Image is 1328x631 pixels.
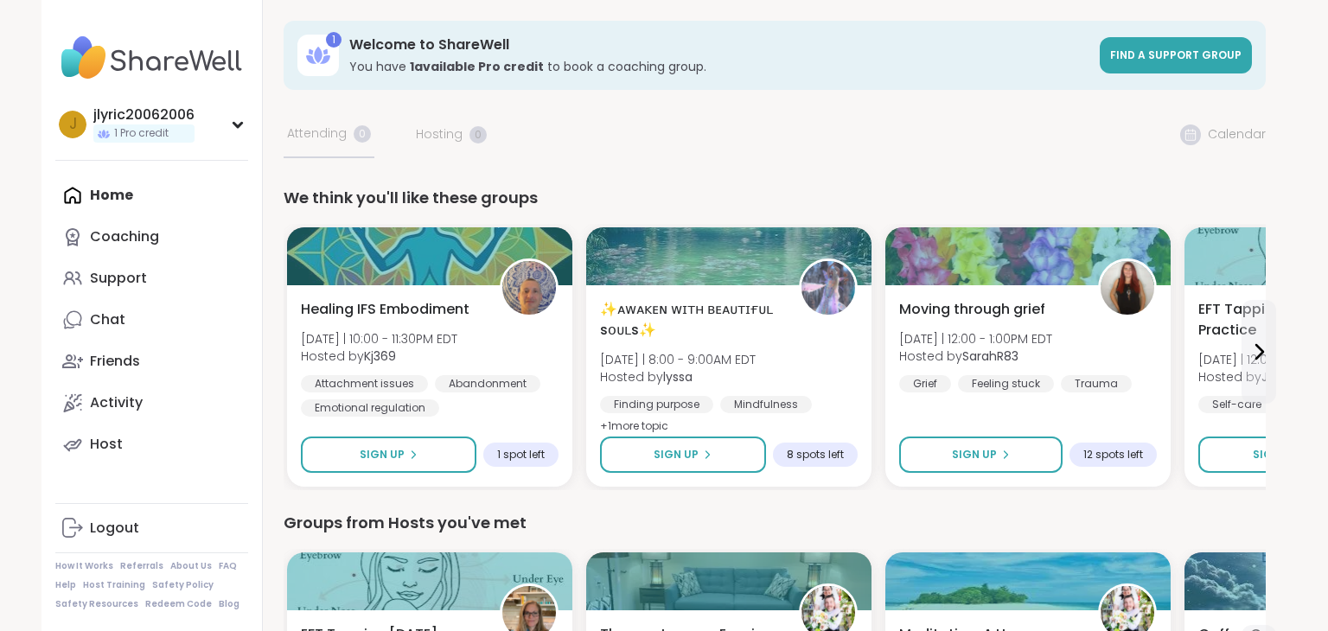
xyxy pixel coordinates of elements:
div: Feeling stuck [958,375,1054,392]
div: jlyric20062006 [93,105,195,124]
a: FAQ [219,560,237,572]
span: Sign Up [952,447,997,462]
span: Hosted by [899,347,1052,365]
span: 8 spots left [787,448,844,462]
div: Attachment issues [301,375,428,392]
span: Moving through grief [899,299,1045,320]
b: Kj369 [364,347,396,365]
div: Activity [90,393,143,412]
a: Logout [55,507,248,549]
h3: You have to book a coaching group. [349,58,1089,75]
div: Host [90,435,123,454]
a: Help [55,579,76,591]
div: Chat [90,310,125,329]
a: Safety Policy [152,579,214,591]
span: 1 spot left [497,448,545,462]
span: j [69,113,77,136]
button: Sign Up [600,437,766,473]
span: ✨ᴀᴡᴀᴋᴇɴ ᴡɪᴛʜ ʙᴇᴀᴜᴛɪғᴜʟ sᴏᴜʟs✨ [600,299,780,341]
span: [DATE] | 10:00 - 11:30PM EDT [301,330,457,347]
div: Mindfulness [720,396,812,413]
div: Coaching [90,227,159,246]
b: 1 available Pro credit [410,58,544,75]
span: Sign Up [1253,447,1298,462]
span: Sign Up [654,447,699,462]
button: Sign Up [899,437,1063,473]
span: Hosted by [301,347,457,365]
a: Host [55,424,248,465]
a: Coaching [55,216,248,258]
div: Self-care [1198,396,1275,413]
span: [DATE] | 12:00 - 1:00PM EDT [899,330,1052,347]
a: Find a support group [1100,37,1252,73]
span: [DATE] | 8:00 - 9:00AM EDT [600,351,756,368]
div: Trauma [1061,375,1132,392]
a: Blog [219,598,239,610]
a: Friends [55,341,248,382]
div: 1 [326,32,342,48]
div: Emotional regulation [301,399,439,417]
span: Sign Up [360,447,405,462]
span: Find a support group [1110,48,1242,62]
a: About Us [170,560,212,572]
button: Sign Up [301,437,476,473]
a: Redeem Code [145,598,212,610]
a: Referrals [120,560,163,572]
div: We think you'll like these groups [284,186,1266,210]
h3: Welcome to ShareWell [349,35,1089,54]
span: 12 spots left [1083,448,1143,462]
a: Host Training [83,579,145,591]
span: 1 Pro credit [114,126,169,141]
span: Healing IFS Embodiment [301,299,469,320]
a: How It Works [55,560,113,572]
img: ShareWell Nav Logo [55,28,248,88]
div: Groups from Hosts you've met [284,511,1266,535]
b: lyssa [663,368,693,386]
div: Grief [899,375,951,392]
a: Chat [55,299,248,341]
div: Logout [90,519,139,538]
div: Friends [90,352,140,371]
div: Abandonment [435,375,540,392]
img: SarahR83 [1101,261,1154,315]
a: Support [55,258,248,299]
img: Kj369 [502,261,556,315]
div: Finding purpose [600,396,713,413]
div: Support [90,269,147,288]
a: Activity [55,382,248,424]
img: lyssa [801,261,855,315]
span: Hosted by [600,368,756,386]
a: Safety Resources [55,598,138,610]
b: SarahR83 [962,347,1018,365]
